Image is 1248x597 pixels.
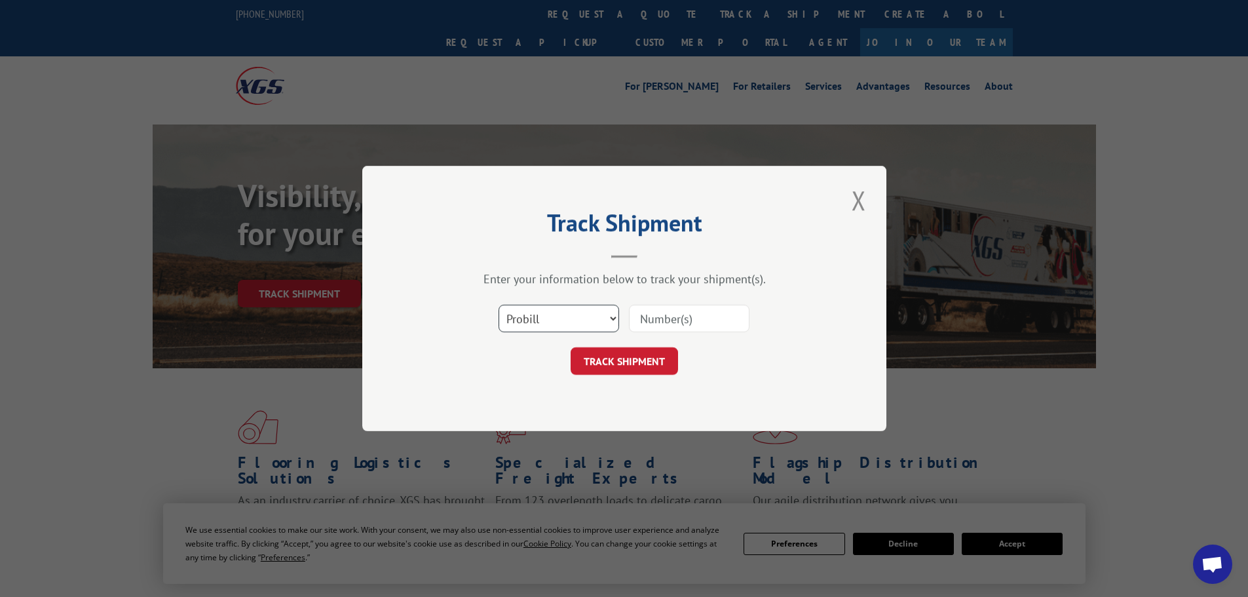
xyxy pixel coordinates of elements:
[1193,545,1232,584] a: Open chat
[428,271,821,286] div: Enter your information below to track your shipment(s).
[571,347,678,375] button: TRACK SHIPMENT
[629,305,749,332] input: Number(s)
[848,182,870,218] button: Close modal
[428,214,821,239] h2: Track Shipment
